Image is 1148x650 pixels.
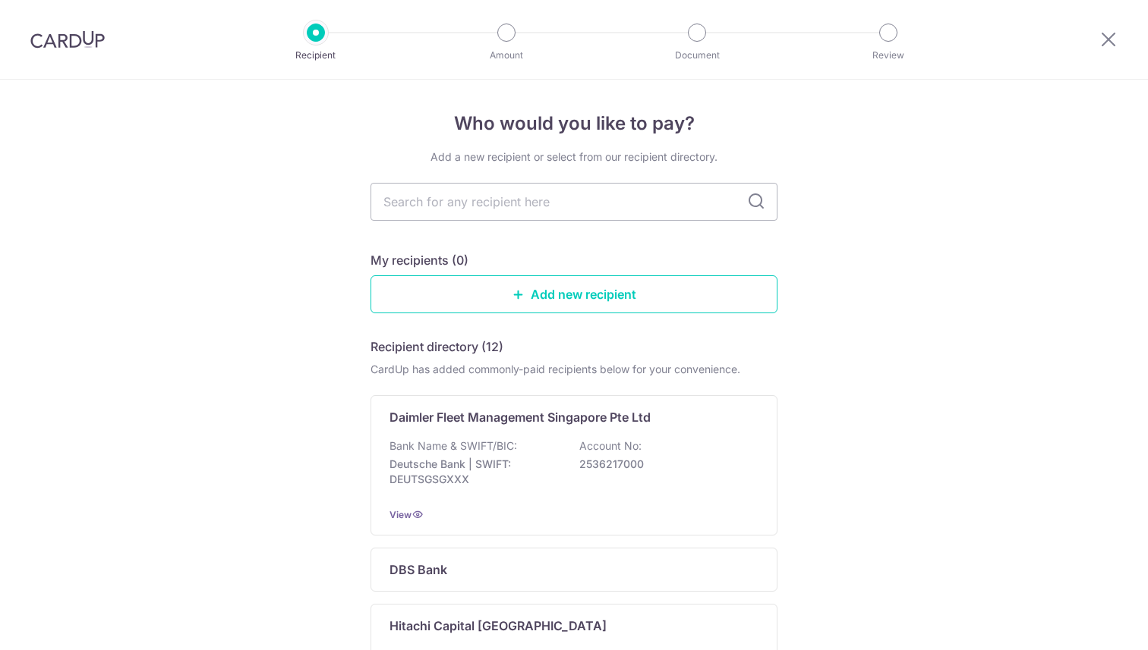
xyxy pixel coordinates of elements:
[371,149,777,165] div: Add a new recipient or select from our recipient directory.
[389,457,560,487] p: Deutsche Bank | SWIFT: DEUTSGSGXXX
[389,617,607,635] p: Hitachi Capital [GEOGRAPHIC_DATA]
[641,48,753,63] p: Document
[579,457,749,472] p: 2536217000
[389,408,651,426] p: Daimler Fleet Management Singapore Pte Ltd
[260,48,372,63] p: Recipient
[371,251,468,269] h5: My recipients (0)
[371,110,777,137] h4: Who would you like to pay?
[30,30,105,49] img: CardUp
[450,48,563,63] p: Amount
[389,509,412,520] a: View
[389,438,517,454] p: Bank Name & SWIFT/BIC:
[832,48,945,63] p: Review
[579,438,642,454] p: Account No:
[389,561,447,579] p: DBS Bank
[371,362,777,377] div: CardUp has added commonly-paid recipients below for your convenience.
[371,338,503,356] h5: Recipient directory (12)
[1050,604,1133,642] iframe: Opens a widget where you can find more information
[371,275,777,313] a: Add new recipient
[371,183,777,221] input: Search for any recipient here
